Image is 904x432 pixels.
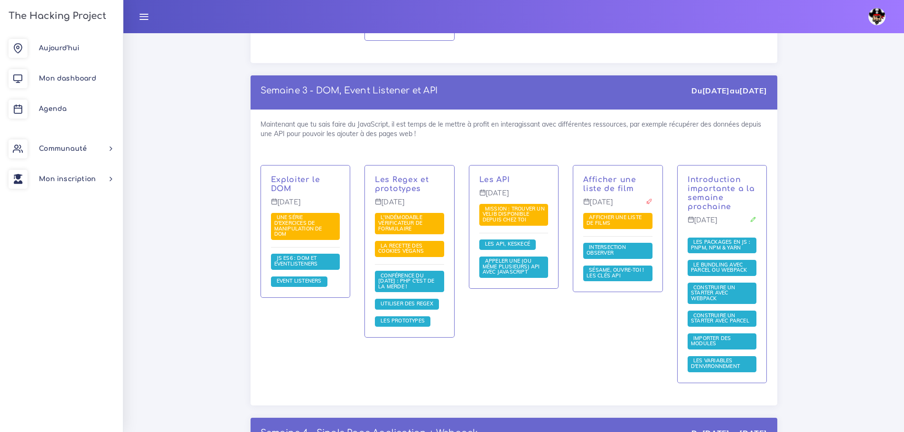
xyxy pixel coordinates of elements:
span: Les API, keskecé [483,240,532,247]
span: Event Listeners [274,277,324,284]
span: Aujourd'hui [39,45,79,52]
a: Afficher une liste de film [583,175,636,193]
a: L'indémodable vérificateur de formulaire [378,214,422,232]
a: Les Regex et prototypes [375,175,429,193]
span: Afficher une liste de films [587,214,642,226]
a: Le bundling avec Parcel ou Webpack [691,262,750,274]
span: Les prototypes [378,317,427,324]
a: Semaine 3 - DOM, Event Listener et API [261,86,438,95]
a: Sésame, ouvre-toi ! Les clés API [587,267,644,279]
p: [DATE] [583,198,652,213]
span: Appeler une (ou même plusieurs) API avec Javascript [483,257,540,275]
span: La recette des cookies végans [378,242,426,255]
p: [DATE] [479,189,549,204]
div: Maintenant que tu sais faire du JavaScript, il est temps de le mettre à profit en interagissant a... [251,110,777,405]
span: Construire un starter avec Parcel [691,312,752,324]
a: Exploiter le DOM [271,175,320,193]
a: Les prototypes [378,318,427,324]
a: Conférence du [DATE] : PHP c'est de la merde ! [378,272,434,290]
span: Mon inscription [39,175,96,183]
a: Les packages en JS : PNPM, NPM & Yarn [691,239,750,251]
p: [DATE] [375,198,444,213]
strong: [DATE] [739,86,767,95]
p: [DATE] [271,198,340,213]
span: Les variables d'environnement [691,357,742,369]
span: L'indémodable vérificateur de formulaire [378,214,422,231]
span: Utiliser des Regex [378,300,436,307]
span: JS ES6 : DOM et EventListeners [274,255,320,267]
a: Event Listeners [274,278,324,285]
a: Mission : trouver un Velib disponible depuis chez toi [483,206,545,223]
strong: [DATE] [702,86,730,95]
p: [DATE] [688,216,757,231]
a: Afficher une liste de films [587,214,642,227]
a: Construire un starter avec Parcel [691,313,752,325]
span: Mon dashboard [39,75,96,82]
a: Utiliser des Regex [378,301,436,307]
h3: The Hacking Project [6,11,106,21]
a: Les API [479,175,510,184]
span: Communauté [39,145,87,152]
img: avatar [868,8,885,25]
span: Intersection Observer [587,244,626,256]
a: JS ES6 : DOM et EventListeners [274,255,320,267]
a: Intersection Observer [587,244,626,257]
span: Agenda [39,105,66,112]
a: Importer des modules [691,335,731,347]
div: Du au [691,85,767,96]
a: Les variables d'environnement [691,358,742,370]
a: Introduction importante a la semaine prochaine [688,175,755,211]
a: La recette des cookies végans [378,243,426,255]
span: Mission : trouver un Velib disponible depuis chez toi [483,205,545,223]
span: Le bundling avec Parcel ou Webpack [691,261,750,274]
a: Appeler une (ou même plusieurs) API avec Javascript [483,258,540,276]
span: Une série d'exercices de manipulation de DOM [274,214,322,237]
a: Les API, keskecé [483,241,532,248]
a: Une série d'exercices de manipulation de DOM [274,214,322,238]
a: Construire un starter avec Webpack [691,284,736,302]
